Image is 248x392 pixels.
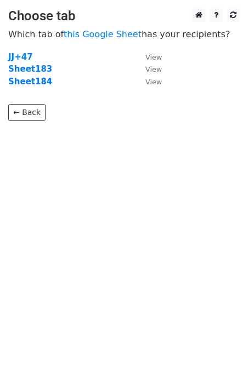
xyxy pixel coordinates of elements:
[8,77,52,87] a: Sheet184
[8,64,52,74] a: Sheet183
[145,78,162,86] small: View
[134,64,162,74] a: View
[64,29,142,39] a: this Google Sheet
[8,8,240,24] h3: Choose tab
[8,28,240,40] p: Which tab of has your recipients?
[145,65,162,73] small: View
[134,52,162,62] a: View
[145,53,162,61] small: View
[8,104,46,121] a: ← Back
[134,77,162,87] a: View
[8,52,33,62] a: JJ+47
